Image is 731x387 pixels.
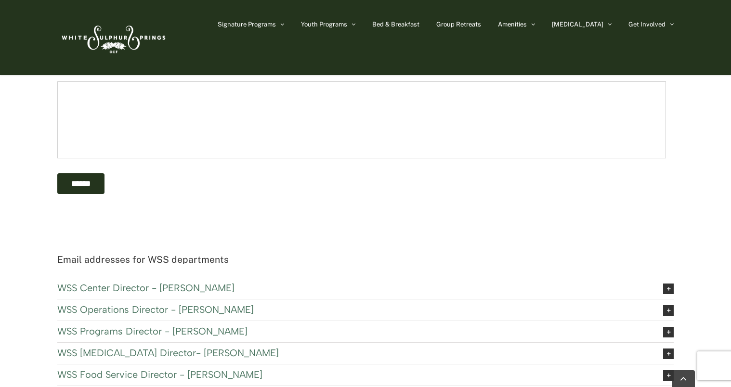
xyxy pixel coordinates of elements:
[628,21,666,27] span: Get Involved
[57,321,674,342] a: WSS Programs Director - [PERSON_NAME]
[57,348,648,358] span: WSS [MEDICAL_DATA] Director- [PERSON_NAME]
[301,21,347,27] span: Youth Programs
[57,299,674,321] a: WSS Operations Director - [PERSON_NAME]
[57,326,648,336] span: WSS Programs Director - [PERSON_NAME]
[218,21,276,27] span: Signature Programs
[372,21,419,27] span: Bed & Breakfast
[436,21,481,27] span: Group Retreats
[57,343,674,364] a: WSS [MEDICAL_DATA] Director- [PERSON_NAME]
[498,21,527,27] span: Amenities
[552,21,603,27] span: [MEDICAL_DATA]
[57,283,648,293] span: WSS Center Director - [PERSON_NAME]
[57,304,648,315] span: WSS Operations Director - [PERSON_NAME]
[57,369,648,380] span: WSS Food Service Director - [PERSON_NAME]
[57,15,168,60] img: White Sulphur Springs Logo
[57,252,674,268] p: Email addresses for WSS departments
[57,278,674,299] a: WSS Center Director - [PERSON_NAME]
[57,364,674,386] a: WSS Food Service Director - [PERSON_NAME]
